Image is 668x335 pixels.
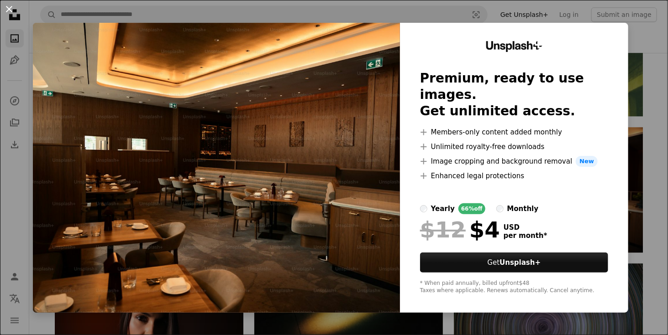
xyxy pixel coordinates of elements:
li: Image cropping and background removal [420,156,608,167]
div: monthly [507,203,539,214]
button: GetUnsplash+ [420,253,608,273]
span: $12 [420,218,466,242]
div: $4 [420,218,500,242]
li: Enhanced legal protections [420,170,608,181]
span: USD [504,223,547,232]
li: Members-only content added monthly [420,127,608,138]
strong: Unsplash+ [500,258,541,267]
input: yearly66%off [420,205,427,212]
input: monthly [496,205,504,212]
h2: Premium, ready to use images. Get unlimited access. [420,70,608,119]
div: * When paid annually, billed upfront $48 Taxes where applicable. Renews automatically. Cancel any... [420,280,608,294]
span: New [576,156,598,167]
div: 66% off [458,203,485,214]
span: per month * [504,232,547,240]
li: Unlimited royalty-free downloads [420,141,608,152]
div: yearly [431,203,455,214]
